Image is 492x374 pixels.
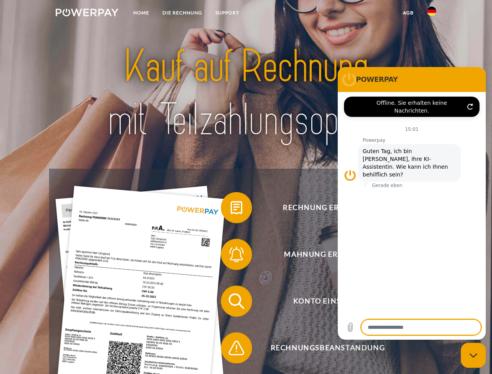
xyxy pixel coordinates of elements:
[338,67,486,340] iframe: Messaging-Fenster
[427,7,436,16] img: de
[127,6,156,20] a: Home
[209,6,246,20] a: SUPPORT
[232,239,423,270] span: Mahnung erhalten?
[232,192,423,223] span: Rechnung erhalten?
[461,343,486,368] iframe: Schaltfläche zum Öffnen des Messaging-Fensters; Konversation läuft
[221,286,423,317] button: Konto einsehen
[156,6,209,20] a: DIE RECHNUNG
[221,239,423,270] button: Mahnung erhalten?
[396,6,420,20] a: agb
[227,291,246,311] img: qb_search.svg
[227,338,246,358] img: qb_warning.svg
[232,286,423,317] span: Konto einsehen
[227,245,246,264] img: qb_bell.svg
[227,198,246,217] img: qb_bill.svg
[221,332,423,363] button: Rechnungsbeanstandung
[232,332,423,363] span: Rechnungsbeanstandung
[56,9,118,16] img: logo-powerpay-white.svg
[221,192,423,223] button: Rechnung erhalten?
[74,37,418,149] img: title-powerpay_de.svg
